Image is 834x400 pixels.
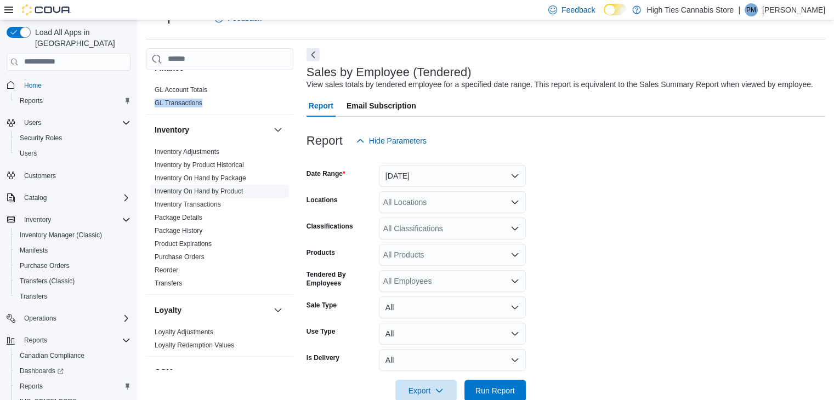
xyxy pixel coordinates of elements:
span: Purchase Orders [15,259,131,272]
span: Package Details [155,213,202,222]
button: Transfers [11,289,135,304]
button: Operations [20,312,61,325]
a: Inventory Adjustments [155,148,219,156]
button: Inventory [2,212,135,227]
button: Reports [2,333,135,348]
div: Loyalty [146,325,293,356]
span: Manifests [15,244,131,257]
label: Date Range [307,169,345,178]
button: Hide Parameters [351,130,431,152]
span: Inventory Adjustments [155,147,219,156]
span: Inventory [20,213,131,226]
a: Package Details [155,214,202,221]
div: Finance [146,83,293,114]
button: All [379,323,526,345]
span: Transfers (Classic) [20,277,75,285]
span: Reports [20,334,131,347]
button: Inventory Manager (Classic) [11,227,135,243]
button: Open list of options [510,250,519,259]
span: Manifests [20,246,48,255]
button: Open list of options [510,224,519,233]
button: Loyalty [155,305,269,316]
span: Dashboards [20,367,64,375]
span: Loyalty Adjustments [155,328,213,336]
a: Transfers [155,279,182,287]
span: Dashboards [15,364,131,378]
a: Users [15,147,41,160]
div: View sales totals by tendered employee for a specified date range. This report is equivalent to t... [307,79,813,90]
span: Package History [155,226,202,235]
a: Purchase Orders [155,253,205,261]
span: Canadian Compliance [15,349,131,362]
span: GL Account Totals [155,85,207,94]
button: OCM [155,367,269,378]
button: Inventory [155,124,269,135]
button: Reports [11,93,135,108]
span: Inventory Manager (Classic) [15,228,131,242]
span: Catalog [24,193,47,202]
a: Transfers (Classic) [15,275,79,288]
a: Inventory by Product Historical [155,161,244,169]
button: Security Roles [11,130,135,146]
span: Email Subscription [347,95,416,117]
button: Next [307,48,320,61]
span: Operations [20,312,131,325]
span: Product Expirations [155,239,212,248]
button: OCM [271,365,285,379]
button: Operations [2,311,135,326]
h3: Inventory [155,124,189,135]
label: Tendered By Employees [307,270,375,288]
span: Users [20,149,37,158]
span: Reports [24,336,47,345]
button: All [379,349,526,371]
a: Canadian Compliance [15,349,89,362]
span: Transfers (Classic) [15,275,131,288]
a: Reports [15,380,47,393]
a: Dashboards [11,363,135,379]
label: Is Delivery [307,353,339,362]
button: Reports [20,334,52,347]
a: Reorder [155,266,178,274]
a: Manifests [15,244,52,257]
a: Loyalty Adjustments [155,328,213,336]
span: Customers [24,172,56,180]
span: PM [746,3,756,16]
a: GL Transactions [155,99,202,107]
img: Cova [22,4,71,15]
span: Transfers [155,279,182,288]
button: Finance [271,61,285,75]
span: Inventory [24,215,51,224]
span: Loyalty Redemption Values [155,341,234,350]
span: Reports [20,96,43,105]
button: Catalog [2,190,135,205]
span: Report [309,95,333,117]
button: Inventory [271,123,285,136]
a: Reports [15,94,47,107]
a: Loyalty Redemption Values [155,341,234,349]
span: Reorder [155,266,178,275]
p: High Ties Cannabis Store [646,3,734,16]
a: Dashboards [15,364,68,378]
button: Manifests [11,243,135,258]
label: Classifications [307,222,353,231]
span: Security Roles [20,134,62,142]
span: Inventory On Hand by Product [155,187,243,196]
span: Inventory Transactions [155,200,221,209]
span: Users [15,147,131,160]
div: Inventory [146,145,293,294]
span: Hide Parameters [369,135,427,146]
label: Locations [307,196,338,204]
button: Home [2,77,135,93]
a: Inventory Manager (Classic) [15,228,106,242]
label: Products [307,248,335,257]
h3: Report [307,134,343,147]
span: Load All Apps in [GEOGRAPHIC_DATA] [31,27,131,49]
button: [DATE] [379,165,526,187]
input: Dark Mode [604,4,627,15]
span: Customers [20,169,131,182]
button: Open list of options [510,277,519,285]
button: All [379,296,526,318]
span: Canadian Compliance [20,351,84,360]
h3: Sales by Employee (Tendered) [307,66,472,79]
